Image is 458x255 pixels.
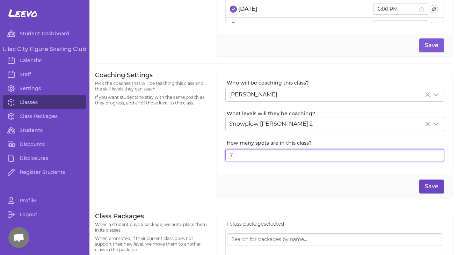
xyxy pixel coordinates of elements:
[3,165,86,179] a: Register Students
[227,233,442,246] input: Search for packages by name...
[227,79,444,86] label: Who will be coaching this class?
[230,22,237,29] button: select date
[423,120,432,128] button: Clear Selected
[229,121,313,127] span: Snowplow [PERSON_NAME] 2
[225,149,444,162] input: Leave blank for unlimited spots
[3,123,86,137] a: Students
[423,90,432,99] button: Clear Selected
[3,109,86,123] a: Class Packages
[3,81,86,95] a: Settings
[3,151,86,165] a: Disclosures
[8,7,38,20] span: Leevo
[95,212,209,220] h3: Class Packages
[3,137,86,151] a: Discounts
[378,5,418,13] input: 6:00 PM
[227,220,444,227] p: 1 class package selected
[3,207,86,221] a: Logout
[227,110,444,117] label: What levels will they be coaching?
[227,139,444,146] label: How many spots are in this class?
[3,27,86,41] a: Student Dashboard
[3,194,86,207] a: Profile
[230,6,237,13] button: select date
[229,91,277,98] span: [PERSON_NAME]
[3,53,86,67] a: Calendar
[419,180,444,194] button: Save
[95,236,209,253] p: When promoted, if their current class does not support their new level, we move them to another c...
[95,71,209,79] h3: Coaching Settings
[419,38,444,52] button: Save
[95,222,209,233] p: When a student buys a package, we auto-place them in its classes.
[238,5,257,13] p: [DATE]
[8,227,29,248] div: Open chat
[238,22,257,30] p: [DATE]
[3,67,86,81] a: Staff
[3,95,86,109] a: Classes
[95,81,209,92] p: Pick the coaches that will be teaching this class and the skill levels they can teach.
[95,95,209,106] p: If you want students to stay with the same coach as they progress, add all of those level to the ...
[378,22,418,30] input: 6:00 PM
[3,45,86,53] h3: Lilac City Figure Skating Club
